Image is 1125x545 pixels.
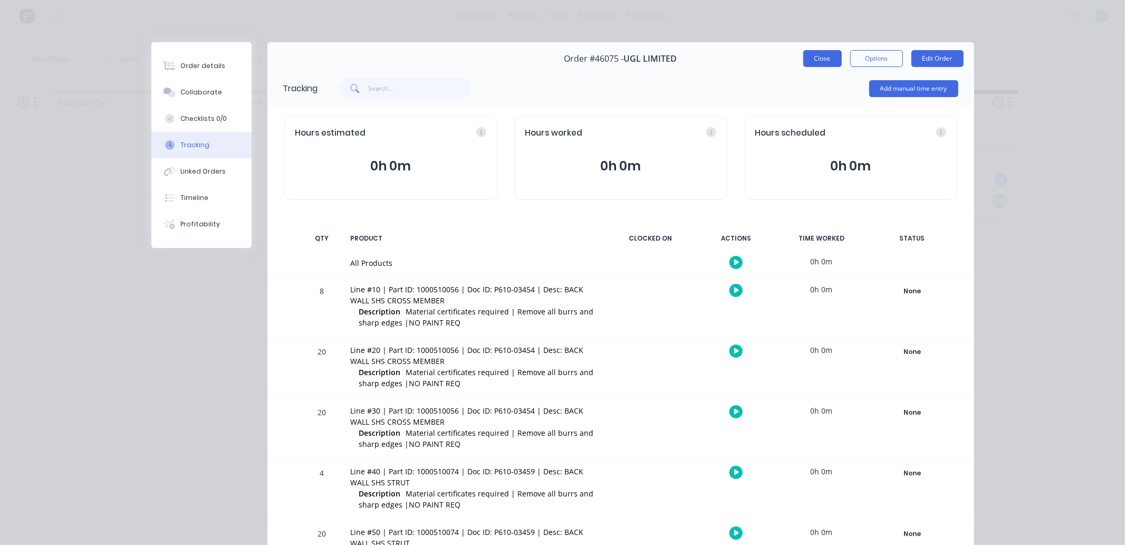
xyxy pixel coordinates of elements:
[874,345,951,359] button: None
[306,227,338,250] div: QTY
[782,399,861,423] div: 0h 0m
[351,405,599,427] div: Line #30 | Part ID: 1000510056 | Doc ID: P610-03454 | Desc: BACK WALL SHS CROSS MEMBER
[368,78,471,99] input: Search...
[782,338,861,362] div: 0h 0m
[359,306,401,317] span: Description
[180,114,227,123] div: Checklists 0/0
[180,88,222,97] div: Collaborate
[874,284,951,299] button: None
[295,156,486,176] button: 0h 0m
[755,127,826,139] span: Hours scheduled
[611,227,690,250] div: CLOCKED ON
[564,54,624,64] span: Order #46075 -
[874,405,951,420] button: None
[351,466,599,488] div: Line #40 | Part ID: 1000510074 | Doc ID: P610-03459 | Desc: BACK WALL SHS STRUT
[306,279,338,338] div: 8
[295,127,366,139] span: Hours estimated
[782,460,861,483] div: 0h 0m
[782,250,861,273] div: 0h 0m
[180,193,208,203] div: Timeline
[803,50,842,67] button: Close
[180,61,225,71] div: Order details
[697,227,776,250] div: ACTIONS
[525,127,583,139] span: Hours worked
[351,345,599,367] div: Line #20 | Part ID: 1000510056 | Doc ID: P610-03454 | Desc: BACK WALL SHS CROSS MEMBER
[306,340,338,398] div: 20
[782,227,861,250] div: TIME WORKED
[874,406,950,419] div: None
[283,82,318,95] div: Tracking
[151,132,252,158] button: Tracking
[359,488,401,499] span: Description
[180,167,226,176] div: Linked Orders
[874,345,950,359] div: None
[359,489,594,510] span: Material certificates required | Remove all burrs and sharp edges |NO PAINT REQ
[151,211,252,237] button: Profitability
[874,527,950,541] div: None
[850,50,903,67] button: Options
[180,140,209,150] div: Tracking
[151,79,252,106] button: Collaborate
[359,367,401,378] span: Description
[344,227,605,250] div: PRODUCT
[151,158,252,185] button: Linked Orders
[351,257,599,269] div: All Products
[874,284,950,298] div: None
[624,54,677,64] span: UGL LIMITED
[782,520,861,544] div: 0h 0m
[874,466,951,481] button: None
[351,284,599,306] div: Line #10 | Part ID: 1000510056 | Doc ID: P610-03454 | Desc: BACK WALL SHS CROSS MEMBER
[911,50,964,67] button: Edit Order
[869,80,958,97] button: Add manual time entry
[359,427,401,438] span: Description
[359,307,594,328] span: Material certificates required | Remove all burrs and sharp edges |NO PAINT REQ
[151,185,252,211] button: Timeline
[359,428,594,449] span: Material certificates required | Remove all burrs and sharp edges |NO PAINT REQ
[151,106,252,132] button: Checklists 0/0
[151,53,252,79] button: Order details
[359,367,594,388] span: Material certificates required | Remove all burrs and sharp edges |NO PAINT REQ
[874,466,950,480] div: None
[755,156,946,176] button: 0h 0m
[306,461,338,520] div: 4
[180,219,220,229] div: Profitability
[306,400,338,459] div: 20
[782,278,861,301] div: 0h 0m
[868,227,957,250] div: STATUS
[874,527,951,541] button: None
[525,156,716,176] button: 0h 0m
